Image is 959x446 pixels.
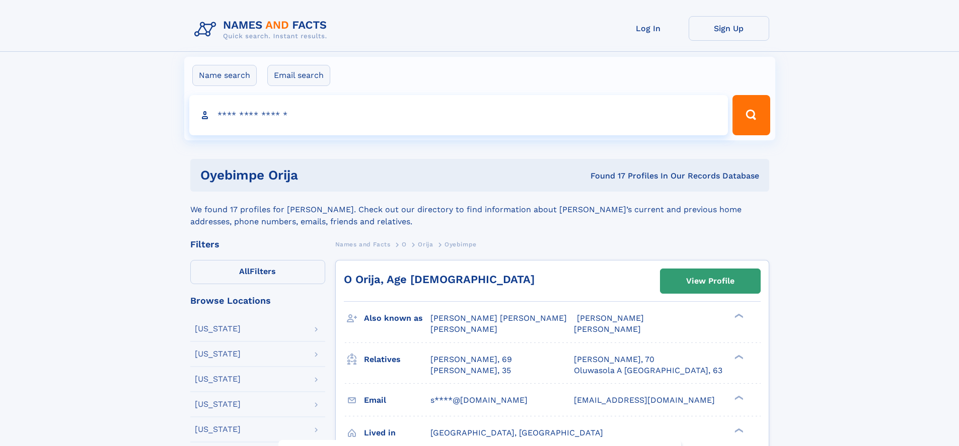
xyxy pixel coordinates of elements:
[430,365,511,376] a: [PERSON_NAME], 35
[732,394,744,401] div: ❯
[190,296,325,305] div: Browse Locations
[190,16,335,43] img: Logo Names and Facts
[195,400,241,408] div: [US_STATE]
[689,16,769,41] a: Sign Up
[430,354,512,365] a: [PERSON_NAME], 69
[267,65,330,86] label: Email search
[732,313,744,319] div: ❯
[364,351,430,368] h3: Relatives
[430,324,497,334] span: [PERSON_NAME]
[200,169,445,182] h1: Oyebimpe Orija
[364,424,430,441] h3: Lived in
[445,241,477,248] span: Oyebimpe
[418,238,433,250] a: Orija
[732,353,744,360] div: ❯
[364,310,430,327] h3: Also known as
[418,241,433,248] span: Orija
[190,192,769,228] div: We found 17 profiles for [PERSON_NAME]. Check out our directory to find information about [PERSON...
[574,395,715,405] span: [EMAIL_ADDRESS][DOMAIN_NAME]
[444,170,759,182] div: Found 17 Profiles In Our Records Database
[574,365,722,376] a: Oluwasola A [GEOGRAPHIC_DATA], 63
[660,269,760,293] a: View Profile
[192,65,257,86] label: Name search
[190,240,325,249] div: Filters
[195,425,241,433] div: [US_STATE]
[195,375,241,383] div: [US_STATE]
[402,241,407,248] span: O
[364,392,430,409] h3: Email
[430,428,603,437] span: [GEOGRAPHIC_DATA], [GEOGRAPHIC_DATA]
[686,270,734,293] div: View Profile
[195,350,241,358] div: [US_STATE]
[577,313,644,323] span: [PERSON_NAME]
[189,95,728,135] input: search input
[732,427,744,433] div: ❯
[608,16,689,41] a: Log In
[344,273,535,286] a: O Orija, Age [DEMOGRAPHIC_DATA]
[195,325,241,333] div: [US_STATE]
[732,95,770,135] button: Search Button
[574,354,654,365] a: [PERSON_NAME], 70
[239,266,250,276] span: All
[190,260,325,284] label: Filters
[335,238,391,250] a: Names and Facts
[430,313,567,323] span: [PERSON_NAME] [PERSON_NAME]
[574,324,641,334] span: [PERSON_NAME]
[402,238,407,250] a: O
